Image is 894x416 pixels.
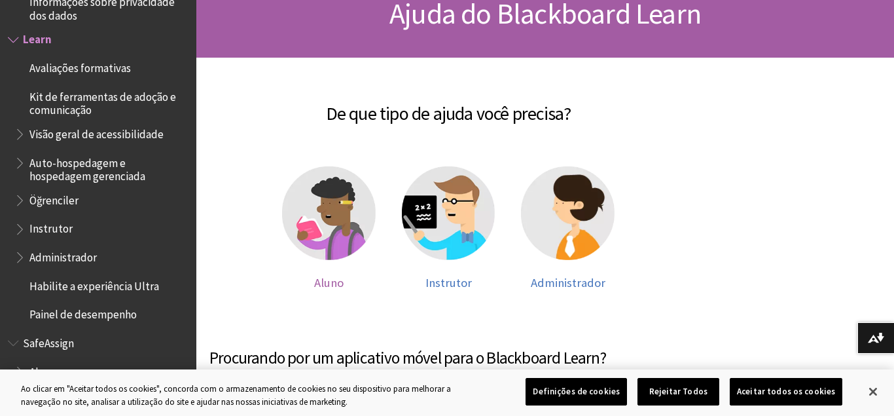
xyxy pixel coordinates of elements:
span: Habilite a experiência Ultra [29,275,159,293]
span: Aluno [29,361,57,379]
button: Fechar [859,377,887,406]
button: Aceitar todos os cookies [730,378,842,406]
button: Rejeitar Todos [637,378,719,406]
img: Ajuda para administradores [521,166,615,260]
span: Instrutor [425,275,472,290]
span: Painel de desempenho [29,304,137,322]
span: Administrador [29,246,97,264]
span: SafeAssign [23,332,74,350]
nav: Book outline for Blackboard Learn Help [8,29,188,326]
span: Learn [23,29,52,47]
span: Auto-hospedagem e hospedagem gerenciada [29,152,187,183]
span: Aluno [314,275,344,290]
h2: De que tipo de ajuda você precisa? [209,84,687,127]
img: Ajuda para alunos [282,166,376,260]
span: Avaliações formativas [29,57,131,75]
img: Ajuda para instrutores [402,166,495,260]
span: Visão geral de acessibilidade [29,123,164,141]
a: Ajuda para administradores Administrador [521,166,615,290]
span: Administrador [531,275,605,290]
div: Ao clicar em "Aceitar todos os cookies", concorda com o armazenamento de cookies no seu dispositi... [21,383,492,408]
button: Definições de cookies [526,378,627,406]
span: Instrutor [29,218,73,236]
span: Öğrenciler [29,189,79,207]
a: Ajuda para instrutores Instrutor [402,166,495,290]
span: Kit de ferramentas de adoção e comunicação [29,86,187,117]
a: Ajuda para alunos Aluno [282,166,376,290]
h3: Procurando por um aplicativo móvel para o Blackboard Learn? [209,346,687,371]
